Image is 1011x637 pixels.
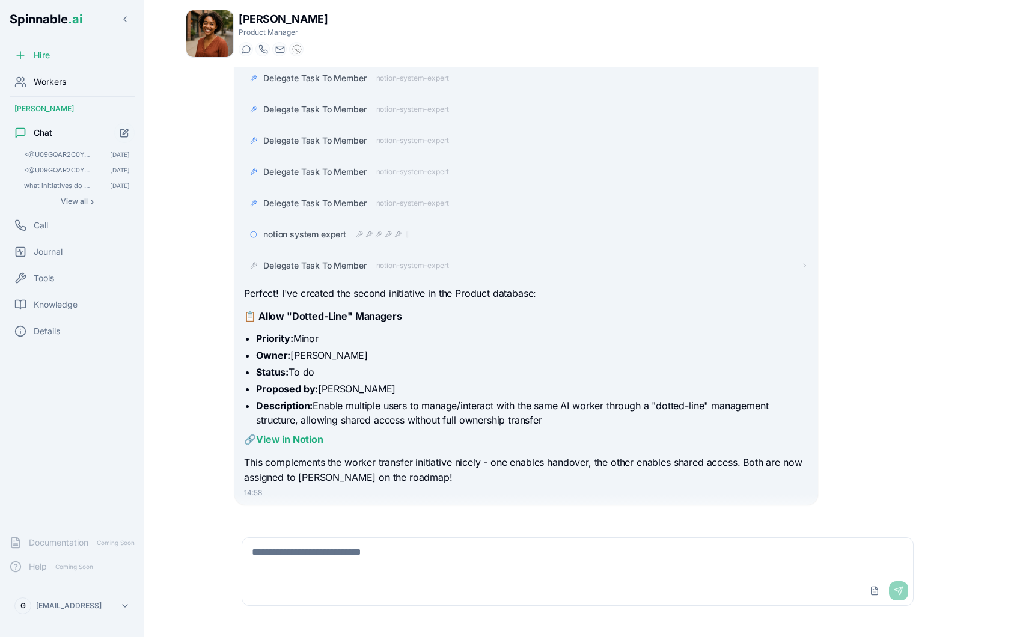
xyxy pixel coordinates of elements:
[93,537,138,549] span: Coming Soon
[24,166,93,174] span: <@U09GQAR2C0Y> please open a bug issue about this thread
[256,382,808,396] li: [PERSON_NAME]
[110,181,130,190] span: [DATE]
[244,488,808,498] div: 14:58
[255,42,270,56] button: Start a call with Taylor Mitchell
[52,561,97,573] span: Coming Soon
[29,537,88,549] span: Documentation
[376,105,450,114] span: notion-system-expert
[256,366,289,378] strong: Status:
[34,272,54,284] span: Tools
[186,10,233,57] img: Taylor Mitchell
[20,601,26,611] span: G
[239,11,328,28] h1: [PERSON_NAME]
[365,231,373,238] div: tool_call - completed
[10,12,82,26] span: Spinnable
[263,135,366,147] span: Delegate Task To Member
[68,12,82,26] span: .ai
[256,383,318,395] strong: Proposed by:
[24,181,93,190] span: what initiatives do we have on Notion assigned to me?
[34,49,50,61] span: Hire
[376,73,450,83] span: notion-system-expert
[34,76,66,88] span: Workers
[263,103,366,115] span: Delegate Task To Member
[289,42,304,56] button: WhatsApp
[256,365,808,379] li: To do
[256,349,290,361] strong: Owner:
[256,400,313,412] strong: Description:
[272,42,287,56] button: Send email to taylor.mitchell@getspinnable.ai
[110,166,130,174] span: [DATE]
[34,219,48,231] span: Call
[5,99,139,118] div: [PERSON_NAME]
[34,325,60,337] span: Details
[376,136,450,145] span: notion-system-expert
[34,299,78,311] span: Knowledge
[239,28,328,37] p: Product Manager
[244,433,323,445] strong: 🔗
[24,150,93,159] span: <@U09GQAR2C0Y>, did you create the issue? If yes, add a link to the PR above.
[292,44,302,54] img: WhatsApp
[244,286,808,302] p: Perfect! I've created the second initiative in the Product database:
[114,123,135,143] button: Start new chat
[36,601,102,611] p: [EMAIL_ADDRESS]
[239,42,253,56] button: Start a chat with Taylor Mitchell
[29,561,47,573] span: Help
[34,246,63,258] span: Journal
[256,331,808,346] li: Minor
[394,231,402,238] div: tool_call - completed
[19,194,135,209] button: Show all conversations
[375,231,382,238] div: tool_call - completed
[256,348,808,362] li: [PERSON_NAME]
[110,150,130,159] span: [DATE]
[376,198,450,208] span: notion-system-expert
[376,261,450,270] span: notion-system-expert
[263,197,366,209] span: Delegate Task To Member
[244,455,808,486] p: This complements the worker transfer initiative nicely - one enables handover, the other enables ...
[61,197,88,206] span: View all
[256,332,293,344] strong: Priority:
[263,166,366,178] span: Delegate Task To Member
[256,398,808,427] li: Enable multiple users to manage/interact with the same AI worker through a "dotted-line" manageme...
[376,167,450,177] span: notion-system-expert
[263,72,366,84] span: Delegate Task To Member
[406,231,409,238] div: 4 more operations
[356,231,363,238] div: tool_call - completed
[263,260,366,272] span: Delegate Task To Member
[256,433,323,445] a: View in Notion
[385,231,392,238] div: tool_call - completed
[34,127,52,139] span: Chat
[10,594,135,618] button: G[EMAIL_ADDRESS]
[90,197,94,206] span: ›
[244,310,402,322] strong: 📋 Allow "Dotted-Line" Managers
[263,228,346,240] span: notion system expert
